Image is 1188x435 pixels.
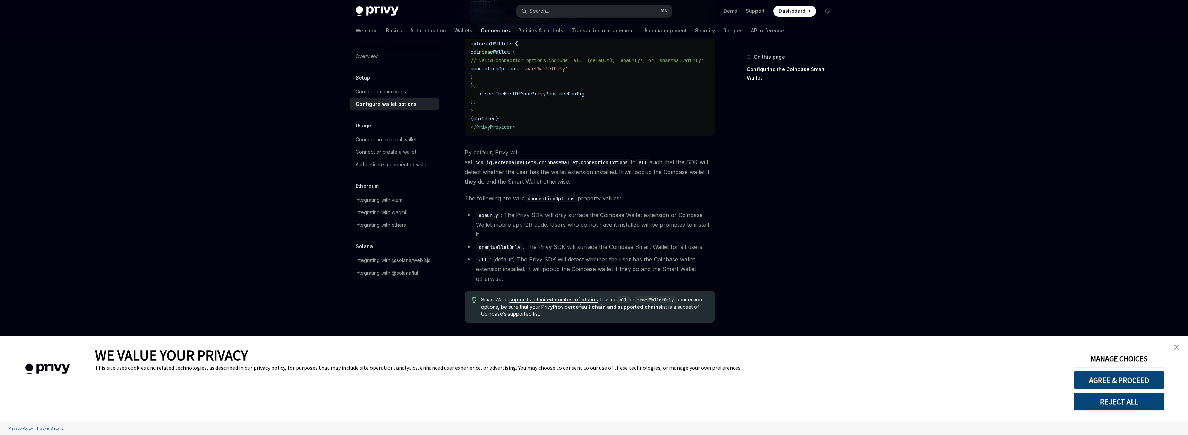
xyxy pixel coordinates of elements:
a: Overview [350,50,439,62]
span: WE VALUE YOUR PRIVACY [95,346,248,364]
div: Integrating with ethers [356,221,406,229]
span: insertTheRestOfYourPrivyProviderConfig [479,91,584,97]
span: On this page [754,53,785,61]
span: } [473,99,476,105]
code: smartWalletOnly [634,296,676,303]
span: // Valid connection options include 'all' (default), 'eoaOnly', or 'smartWalletOnly' [471,57,704,64]
a: Dashboard [773,6,816,17]
a: Wallets [454,22,472,39]
div: Integrating with @solana/kit [356,269,418,277]
button: Open search [516,5,672,17]
code: smartWalletOnly [476,243,523,251]
span: externalWallets: [471,41,515,47]
div: Authenticate a connected wallet [356,160,429,169]
a: User management [642,22,687,39]
a: Configure wallet options [350,98,439,110]
button: Toggle dark mode [822,6,833,17]
a: Welcome [356,22,378,39]
span: > [471,107,473,114]
a: default chain and supported chains [573,304,661,310]
span: { [515,41,518,47]
a: Integrating with @solana/web3.js [350,254,439,267]
a: API reference [751,22,784,39]
li: : The Privy SDK will surface the Coinbase Smart Wallet for all users. [465,242,715,252]
div: Overview [356,52,378,60]
a: Security [695,22,715,39]
a: Connectors [481,22,510,39]
span: } [471,99,473,105]
a: Authenticate a connected wallet [350,158,439,171]
img: company logo [10,354,85,384]
span: ... [471,91,479,97]
svg: Tip [472,297,477,303]
span: By default, Privy will set to such that the SDK will detect whether the user has the wallet exten... [465,148,715,186]
h5: Solana [356,242,373,251]
code: all [617,296,630,303]
button: MANAGE CHOICES [1074,350,1164,368]
a: Integrating with @solana/kit [350,267,439,279]
div: Integrating with @solana/web3.js [356,256,430,265]
a: Integrating with ethers [350,219,439,231]
span: The following are valid property values: [465,193,715,203]
a: Connect an external wallet [350,133,439,146]
li: : (default) The Privy SDK will detect whether the user has the Coinbase wallet extension installe... [465,254,715,284]
span: 'smartWalletOnly' [521,66,568,72]
img: close banner [1174,345,1179,350]
span: children [473,116,496,122]
a: Support [746,8,765,15]
a: supports a limited number of chains [509,296,598,303]
a: Configure chain types [350,85,439,98]
div: This site uses cookies and related technologies, as described in our privacy policy, for purposes... [95,364,1063,371]
span: Dashboard [779,8,805,15]
span: { [471,116,473,122]
div: Connect or create a wallet [356,148,416,156]
a: Authentication [410,22,446,39]
div: Search... [530,7,549,15]
span: ⌘ K [660,8,668,14]
span: } [471,74,473,80]
span: coinbaseWallet: [471,49,512,55]
h5: Ethereum [356,182,379,190]
button: REJECT ALL [1074,393,1164,411]
div: Configure chain types [356,87,406,96]
code: connectionOptions [525,195,578,202]
code: config.externalWallets.coinbaseWallet.connectionOptions [472,159,631,166]
a: Tracker Details [35,422,65,434]
a: Recipes [723,22,743,39]
a: Integrating with wagmi [350,206,439,219]
a: Integrating with viem [350,194,439,206]
a: Basics [386,22,402,39]
li: : The Privy SDK will only surface the Coinbase Wallet extension or Coinbase Wallet mobile app QR ... [465,210,715,239]
a: Demo [724,8,737,15]
code: all [476,256,490,263]
span: { [512,49,515,55]
a: Transaction management [572,22,634,39]
a: Configuring the Coinbase Smart Wallet [747,64,838,83]
span: connectionOptions: [471,66,521,72]
span: Smart Wallet . If using or connection options, be sure that your PrivyProvider list is a subset o... [481,296,708,317]
span: } [496,116,498,122]
h5: Usage [356,122,371,130]
div: Connect an external wallet [356,135,417,144]
div: Integrating with wagmi [356,208,406,217]
span: PrivyProvider [476,124,512,130]
code: eoaOnly [476,211,501,219]
button: AGREE & PROCEED [1074,371,1164,389]
img: dark logo [356,6,399,16]
h5: Setup [356,74,370,82]
span: }, [471,82,476,89]
div: Configure wallet options [356,100,417,108]
a: Policies & controls [518,22,563,39]
a: Connect or create a wallet [350,146,439,158]
span: > [512,124,515,130]
span: </ [471,124,476,130]
a: close banner [1170,340,1183,354]
code: all [636,159,650,166]
a: Privacy Policy [7,422,35,434]
div: Integrating with viem [356,196,402,204]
